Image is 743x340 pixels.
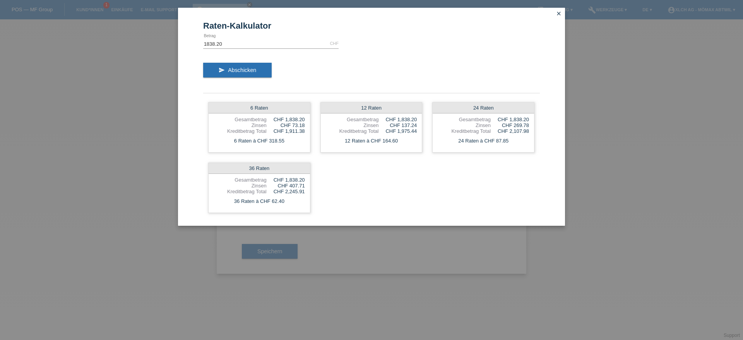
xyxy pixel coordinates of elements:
[267,117,305,122] div: CHF 1,838.20
[214,177,267,183] div: Gesamtbetrag
[321,103,422,113] div: 12 Raten
[214,189,267,194] div: Kreditbetrag Total
[330,41,339,46] div: CHF
[554,10,564,19] a: close
[267,122,305,128] div: CHF 73.18
[438,128,491,134] div: Kreditbetrag Total
[438,117,491,122] div: Gesamtbetrag
[321,136,422,146] div: 12 Raten à CHF 164.60
[267,183,305,189] div: CHF 407.71
[214,128,267,134] div: Kreditbetrag Total
[326,117,379,122] div: Gesamtbetrag
[326,128,379,134] div: Kreditbetrag Total
[267,177,305,183] div: CHF 1,838.20
[203,21,540,31] h1: Raten-Kalkulator
[491,117,529,122] div: CHF 1,838.20
[214,117,267,122] div: Gesamtbetrag
[378,128,417,134] div: CHF 1,975.44
[209,163,310,174] div: 36 Raten
[491,122,529,128] div: CHF 269.78
[267,128,305,134] div: CHF 1,911.38
[203,63,272,77] button: send Abschicken
[556,10,562,17] i: close
[267,189,305,194] div: CHF 2,245.91
[491,128,529,134] div: CHF 2,107.98
[209,196,310,206] div: 36 Raten à CHF 62.40
[438,122,491,128] div: Zinsen
[378,117,417,122] div: CHF 1,838.20
[214,122,267,128] div: Zinsen
[214,183,267,189] div: Zinsen
[219,67,225,73] i: send
[433,103,534,113] div: 24 Raten
[228,67,256,73] span: Abschicken
[378,122,417,128] div: CHF 137.24
[209,136,310,146] div: 6 Raten à CHF 318.55
[209,103,310,113] div: 6 Raten
[433,136,534,146] div: 24 Raten à CHF 87.85
[326,122,379,128] div: Zinsen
